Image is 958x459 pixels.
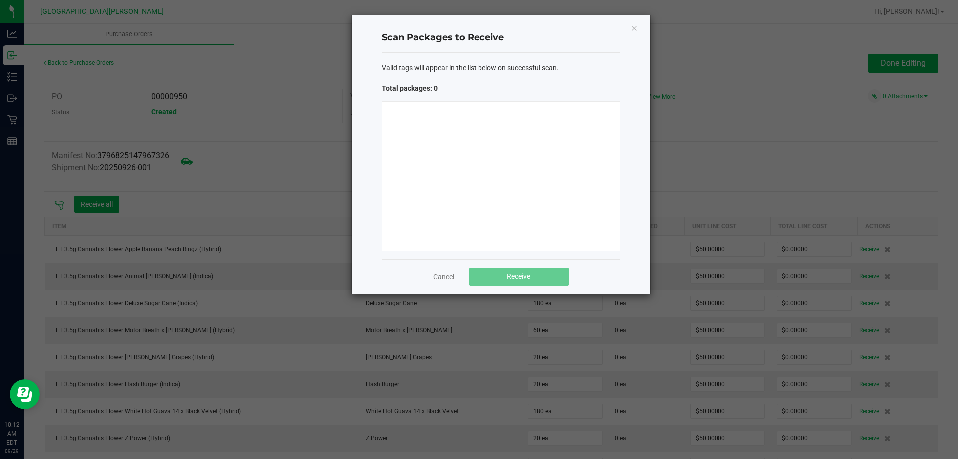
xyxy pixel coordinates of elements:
span: Total packages: 0 [382,83,501,94]
button: Close [631,22,638,34]
iframe: Resource center [10,379,40,409]
button: Receive [469,268,569,286]
h4: Scan Packages to Receive [382,31,620,44]
a: Cancel [433,272,454,282]
span: Valid tags will appear in the list below on successful scan. [382,63,559,73]
span: Receive [507,272,530,280]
